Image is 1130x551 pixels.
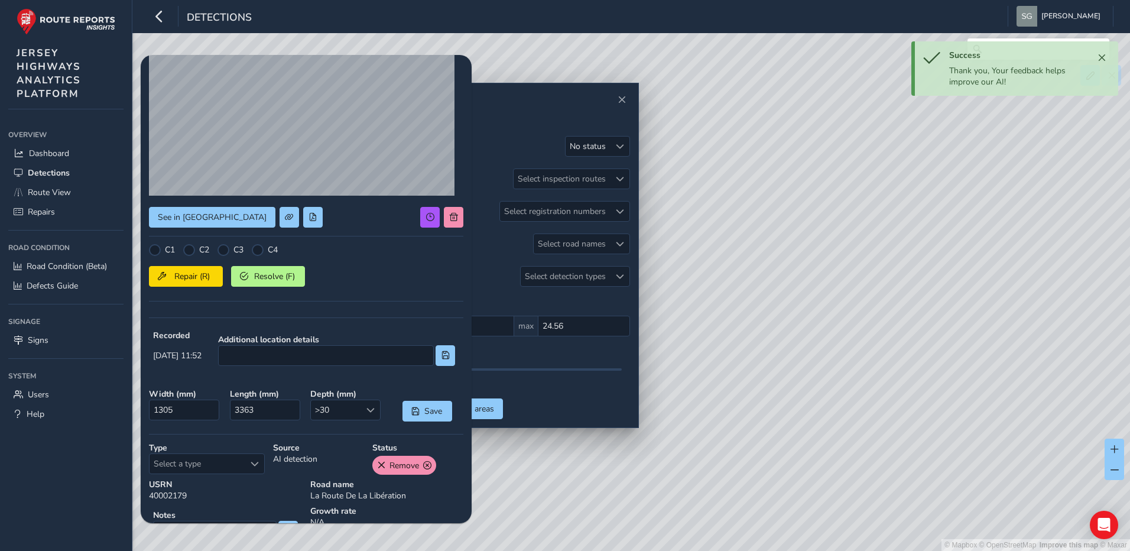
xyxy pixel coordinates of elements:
[8,367,124,385] div: System
[149,479,302,490] strong: USRN
[400,108,630,128] h2: Filters
[538,316,630,336] input: 0
[27,261,107,272] span: Road Condition (Beta)
[233,244,243,255] label: C3
[310,388,383,400] strong: Depth ( mm )
[570,141,606,152] div: No status
[534,234,610,254] div: Select road names
[1041,6,1100,27] span: [PERSON_NAME]
[252,271,296,282] span: Resolve (F)
[8,126,124,144] div: Overview
[199,244,209,255] label: C2
[514,169,610,189] div: Select inspection routes
[967,38,1109,60] input: Search
[1017,6,1105,27] button: [PERSON_NAME]
[310,479,463,490] strong: Road name
[27,280,78,291] span: Defects Guide
[29,148,69,159] span: Dashboard
[521,267,610,286] div: Select detection types
[408,375,622,386] div: 0
[149,388,222,400] strong: Width ( mm )
[28,187,71,198] span: Route View
[8,313,124,330] div: Signage
[306,501,467,550] div: N/A
[514,316,538,336] span: max
[8,239,124,257] div: Road Condition
[8,257,124,276] a: Road Condition (Beta)
[17,8,115,35] img: rr logo
[158,212,267,223] span: See in [GEOGRAPHIC_DATA]
[28,206,55,218] span: Repairs
[500,202,610,221] div: Select registration numbers
[218,334,455,345] strong: Additional location details
[372,442,463,453] strong: Status
[170,271,214,282] span: Repair (R)
[269,438,368,479] div: AI detection
[145,475,306,505] div: 40002179
[153,510,298,521] strong: Notes
[268,244,278,255] label: C4
[165,244,175,255] label: C1
[27,409,44,420] span: Help
[230,388,303,400] strong: Length ( mm )
[28,389,49,400] span: Users
[187,10,252,27] span: Detections
[8,330,124,350] a: Signs
[949,65,1093,87] div: Thank you, Your feedback helps improve our AI!
[311,400,361,420] span: >30
[1093,50,1110,66] button: Close
[28,167,70,179] span: Detections
[389,459,419,472] span: Remove
[8,144,124,163] a: Dashboard
[149,266,223,287] button: Repair (R)
[17,46,81,101] span: JERSEY HIGHWAYS ANALYTICS PLATFORM
[8,202,124,222] a: Repairs
[949,50,980,61] span: Success
[1090,511,1118,539] div: Open Intercom Messenger
[149,207,275,228] button: See in Route View
[273,442,364,453] strong: Source
[613,92,630,108] button: Close
[150,454,245,474] span: Select a type
[28,335,48,346] span: Signs
[402,401,452,422] button: Save
[306,475,467,505] div: La Route De La Libération
[1017,6,1037,27] img: diamond-layout
[153,350,202,361] span: [DATE] 11:52
[8,404,124,424] a: Help
[8,183,124,202] a: Route View
[8,385,124,404] a: Users
[8,163,124,183] a: Detections
[310,505,463,517] strong: Growth rate
[245,454,264,474] div: Select a type
[231,266,305,287] button: Resolve (F)
[153,330,202,341] strong: Recorded
[149,442,265,453] strong: Type
[8,276,124,296] a: Defects Guide
[424,406,443,417] span: Save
